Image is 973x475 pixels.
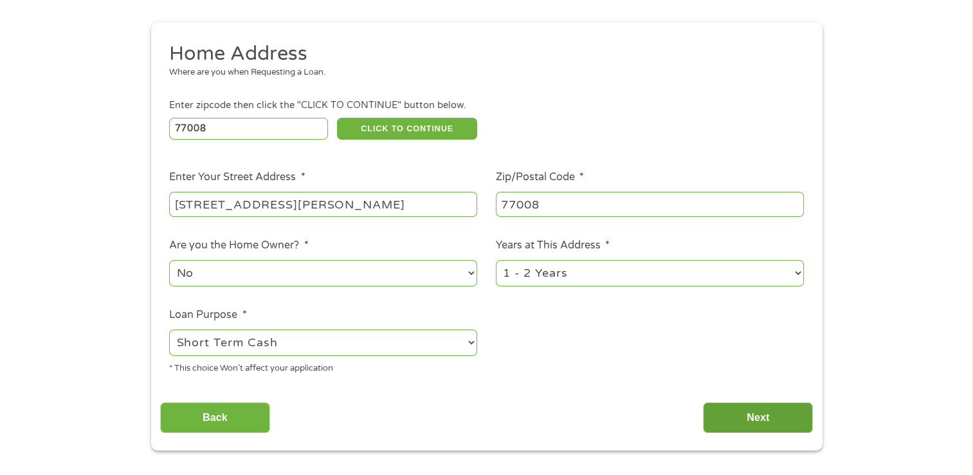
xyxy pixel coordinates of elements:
[169,192,477,216] input: 1 Main Street
[169,118,328,140] input: Enter Zipcode (e.g 01510)
[169,41,794,67] h2: Home Address
[169,239,308,252] label: Are you the Home Owner?
[496,239,610,252] label: Years at This Address
[160,402,270,434] input: Back
[169,308,246,322] label: Loan Purpose
[169,358,477,375] div: * This choice Won’t affect your application
[496,171,584,184] label: Zip/Postal Code
[169,171,305,184] label: Enter Your Street Address
[703,402,813,434] input: Next
[337,118,477,140] button: CLICK TO CONTINUE
[169,66,794,79] div: Where are you when Requesting a Loan.
[169,98,803,113] div: Enter zipcode then click the "CLICK TO CONTINUE" button below.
